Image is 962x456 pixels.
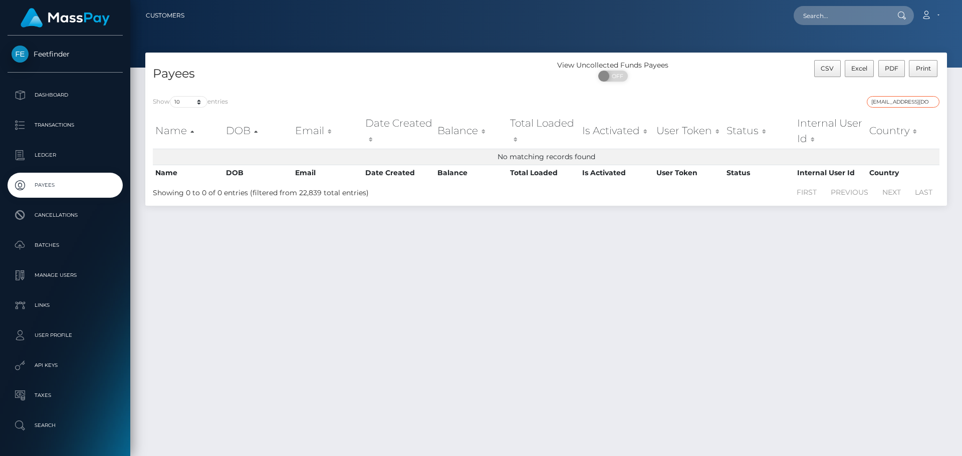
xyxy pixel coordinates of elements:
span: Feetfinder [8,50,123,59]
a: API Keys [8,353,123,378]
p: Taxes [12,388,119,403]
p: Links [12,298,119,313]
p: API Keys [12,358,119,373]
th: Balance: activate to sort column ascending [435,113,508,149]
a: Search [8,413,123,438]
p: Batches [12,238,119,253]
span: CSV [821,65,834,72]
p: Manage Users [12,268,119,283]
img: MassPay Logo [21,8,110,28]
input: Search... [794,6,888,25]
p: User Profile [12,328,119,343]
button: Print [909,60,937,77]
span: Print [916,65,931,72]
th: Total Loaded [508,165,580,181]
a: Customers [146,5,184,26]
p: Payees [12,178,119,193]
p: Transactions [12,118,119,133]
span: OFF [604,71,629,82]
th: Email [293,165,363,181]
h4: Payees [153,65,539,83]
div: View Uncollected Funds Payees [546,60,680,71]
th: Date Created [363,165,435,181]
p: Ledger [12,148,119,163]
th: User Token [654,165,724,181]
button: PDF [878,60,905,77]
a: Payees [8,173,123,198]
th: Date Created: activate to sort column ascending [363,113,435,149]
a: Taxes [8,383,123,408]
a: Batches [8,233,123,258]
th: Status: activate to sort column ascending [724,113,795,149]
label: Show entries [153,96,228,108]
div: Showing 0 to 0 of 0 entries (filtered from 22,839 total entries) [153,184,472,198]
td: No matching records found [153,149,939,165]
th: User Token: activate to sort column ascending [654,113,724,149]
img: Feetfinder [12,46,29,63]
p: Cancellations [12,208,119,223]
th: Email: activate to sort column ascending [293,113,363,149]
th: Name: activate to sort column ascending [153,113,223,149]
button: Excel [845,60,874,77]
th: DOB [223,165,293,181]
span: Excel [851,65,867,72]
th: Country [867,165,939,181]
button: CSV [814,60,841,77]
th: Is Activated [580,165,654,181]
a: Dashboard [8,83,123,108]
p: Dashboard [12,88,119,103]
th: Country: activate to sort column ascending [867,113,939,149]
th: DOB: activate to sort column descending [223,113,293,149]
p: Search [12,418,119,433]
span: PDF [885,65,898,72]
input: Search transactions [867,96,939,108]
a: Links [8,293,123,318]
th: Balance [435,165,508,181]
th: Is Activated: activate to sort column ascending [580,113,654,149]
th: Internal User Id [795,165,867,181]
a: Ledger [8,143,123,168]
a: User Profile [8,323,123,348]
a: Transactions [8,113,123,138]
select: Showentries [170,96,207,108]
a: Cancellations [8,203,123,228]
th: Total Loaded: activate to sort column ascending [508,113,580,149]
th: Status [724,165,795,181]
th: Internal User Id: activate to sort column ascending [795,113,867,149]
th: Name [153,165,223,181]
a: Manage Users [8,263,123,288]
